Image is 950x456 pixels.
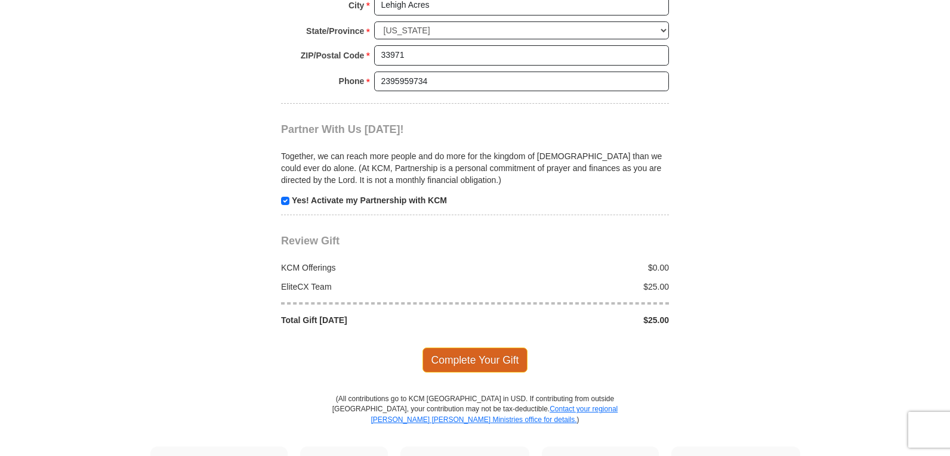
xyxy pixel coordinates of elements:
a: Contact your regional [PERSON_NAME] [PERSON_NAME] Ministries office for details. [371,405,618,423]
strong: Phone [339,73,365,89]
span: Partner With Us [DATE]! [281,123,404,135]
div: $25.00 [475,314,676,326]
div: $25.00 [475,281,676,293]
div: $0.00 [475,262,676,274]
strong: State/Province [306,23,364,39]
div: KCM Offerings [275,262,476,274]
p: Together, we can reach more people and do more for the kingdom of [DEMOGRAPHIC_DATA] than we coul... [281,150,669,186]
strong: Yes! Activate my Partnership with KCM [292,196,447,205]
div: Total Gift [DATE] [275,314,476,326]
strong: ZIP/Postal Code [301,47,365,64]
div: EliteCX Team [275,281,476,293]
span: Review Gift [281,235,340,247]
span: Complete Your Gift [422,348,528,373]
p: (All contributions go to KCM [GEOGRAPHIC_DATA] in USD. If contributing from outside [GEOGRAPHIC_D... [332,394,618,446]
